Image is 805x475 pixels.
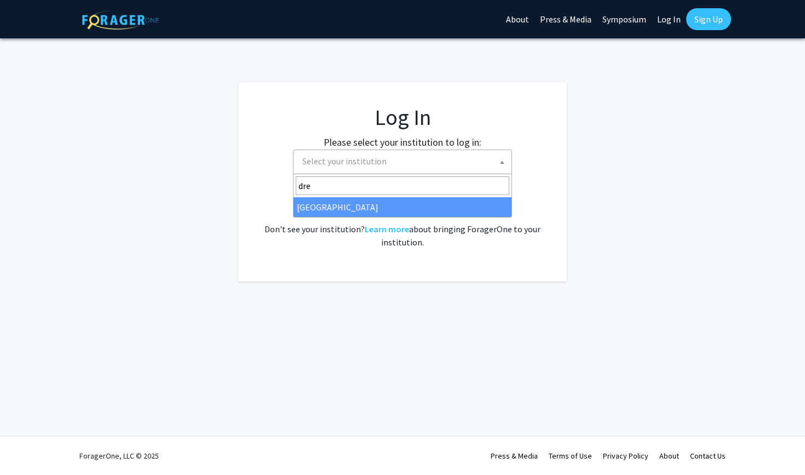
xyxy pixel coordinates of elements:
[82,10,159,30] img: ForagerOne Logo
[293,150,512,174] span: Select your institution
[296,176,509,195] input: Search
[549,451,592,461] a: Terms of Use
[298,150,511,173] span: Select your institution
[365,224,409,234] a: Learn more about bringing ForagerOne to your institution
[260,104,545,130] h1: Log In
[294,197,511,217] li: [GEOGRAPHIC_DATA]
[324,135,481,150] label: Please select your institution to log in:
[491,451,538,461] a: Press & Media
[260,196,545,249] div: No account? . Don't see your institution? about bringing ForagerOne to your institution.
[79,437,159,475] div: ForagerOne, LLC © 2025
[302,156,387,167] span: Select your institution
[603,451,648,461] a: Privacy Policy
[686,8,731,30] a: Sign Up
[659,451,679,461] a: About
[690,451,726,461] a: Contact Us
[8,426,47,467] iframe: Chat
